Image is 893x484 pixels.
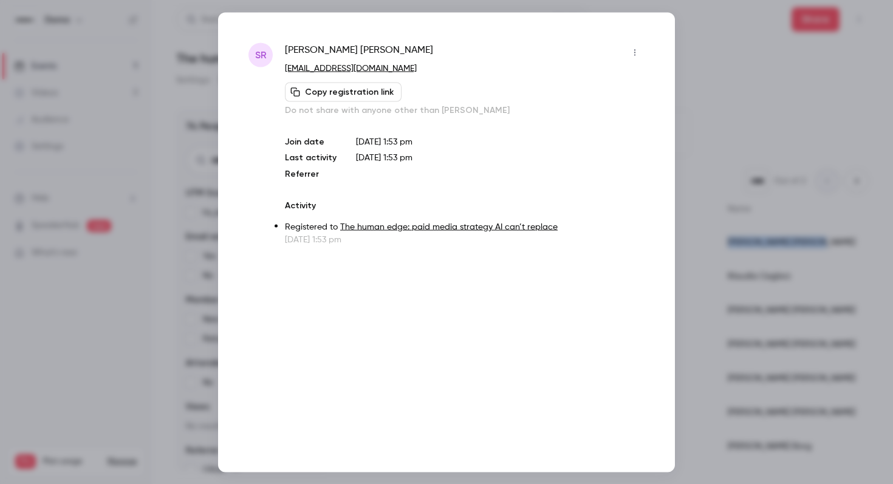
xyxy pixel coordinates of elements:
p: [DATE] 1:53 pm [356,135,645,148]
button: Copy registration link [285,82,402,101]
p: Referrer [285,168,337,180]
p: Registered to [285,220,645,233]
a: The human edge: paid media strategy AI can’t replace [340,222,558,231]
p: Do not share with anyone other than [PERSON_NAME] [285,104,645,116]
p: [DATE] 1:53 pm [285,233,645,245]
span: [DATE] 1:53 pm [356,153,412,162]
span: [PERSON_NAME] [PERSON_NAME] [285,43,433,62]
span: SR [255,47,267,62]
a: [EMAIL_ADDRESS][DOMAIN_NAME] [285,64,417,72]
p: Activity [285,199,645,211]
p: Join date [285,135,337,148]
p: Last activity [285,151,337,164]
